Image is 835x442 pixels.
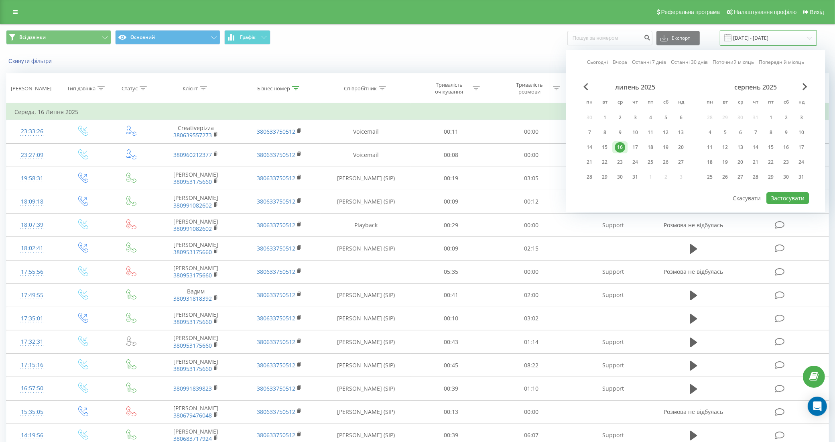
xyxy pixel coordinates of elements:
[597,112,612,124] div: вт 1 лип 2025 р.
[628,156,643,168] div: чт 24 лип 2025 р.
[321,330,411,354] td: [PERSON_NAME] (SIP)
[735,157,746,167] div: 20
[491,237,571,260] td: 02:15
[154,237,238,260] td: [PERSON_NAME]
[661,9,720,15] span: Реферальна програма
[720,127,730,138] div: 5
[321,167,411,190] td: [PERSON_NAME] (SIP)
[582,171,597,183] div: пн 28 лип 2025 р.
[735,127,746,138] div: 6
[735,172,746,182] div: 27
[173,295,212,302] a: 380931818392
[14,334,50,350] div: 17:32:31
[411,260,491,283] td: 05:35
[257,338,295,346] a: 380633750512
[321,307,411,330] td: [PERSON_NAME] (SIP)
[571,330,655,354] td: Support
[750,127,761,138] div: 7
[766,127,776,138] div: 8
[14,264,50,280] div: 17:55:56
[796,112,807,123] div: 3
[645,112,656,123] div: 4
[780,97,792,109] abbr: субота
[645,157,656,167] div: 25
[257,151,295,159] a: 380633750512
[766,112,776,123] div: 1
[173,342,212,349] a: 380953175660
[14,194,50,210] div: 18:09:18
[720,157,730,167] div: 19
[567,31,652,45] input: Пошук за номером
[660,97,672,109] abbr: субота
[705,172,715,182] div: 25
[717,171,733,183] div: вт 26 серп 2025 р.
[660,127,671,138] div: 12
[676,142,686,153] div: 20
[6,104,829,120] td: Середа, 16 Липня 2025
[599,97,611,109] abbr: вівторок
[584,172,595,182] div: 28
[257,268,295,275] a: 380633750512
[491,283,571,307] td: 02:00
[321,143,411,167] td: Voicemail
[778,112,794,124] div: сб 2 серп 2025 р.
[491,190,571,213] td: 00:12
[794,156,809,168] div: нд 24 серп 2025 р.
[571,214,655,237] td: Support
[802,83,807,90] span: Next Month
[673,126,689,139] div: нд 13 лип 2025 р.
[658,126,673,139] div: сб 12 лип 2025 р.
[14,240,50,256] div: 18:02:41
[582,141,597,153] div: пн 14 лип 2025 р.
[778,141,794,153] div: сб 16 серп 2025 р.
[14,147,50,163] div: 23:27:09
[750,157,761,167] div: 21
[734,9,796,15] span: Налаштування профілю
[673,156,689,168] div: нд 27 лип 2025 р.
[630,157,640,167] div: 24
[796,127,807,138] div: 10
[748,171,763,183] div: чт 28 серп 2025 р.
[766,157,776,167] div: 22
[628,112,643,124] div: чт 3 лип 2025 р.
[173,202,212,209] a: 380991082602
[14,357,50,373] div: 17:15:16
[794,126,809,139] div: нд 10 серп 2025 р.
[781,127,791,138] div: 9
[257,431,295,439] a: 380633750512
[599,112,610,123] div: 1
[411,400,491,424] td: 00:13
[664,221,723,229] span: Розмова не відбулась
[728,192,765,204] button: Скасувати
[173,411,212,419] a: 380679476048
[796,142,807,153] div: 17
[491,214,571,237] td: 00:00
[628,141,643,153] div: чт 17 лип 2025 р.
[154,330,238,354] td: [PERSON_NAME]
[656,31,700,45] button: Експорт
[257,128,295,135] a: 380633750512
[705,127,715,138] div: 4
[750,172,761,182] div: 28
[411,143,491,167] td: 00:08
[796,157,807,167] div: 24
[630,112,640,123] div: 3
[720,142,730,153] div: 12
[766,142,776,153] div: 15
[491,377,571,400] td: 01:10
[781,157,791,167] div: 23
[344,85,377,92] div: Співробітник
[796,172,807,182] div: 31
[321,214,411,237] td: Playback
[664,268,723,275] span: Розмова не відбулась
[571,283,655,307] td: Support
[11,85,51,92] div: [PERSON_NAME]
[614,97,626,109] abbr: середа
[173,385,212,392] a: 380991839823
[14,171,50,186] div: 19:58:31
[14,311,50,326] div: 17:35:01
[750,142,761,153] div: 14
[676,127,686,138] div: 13
[491,307,571,330] td: 03:02
[173,225,212,232] a: 380991082602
